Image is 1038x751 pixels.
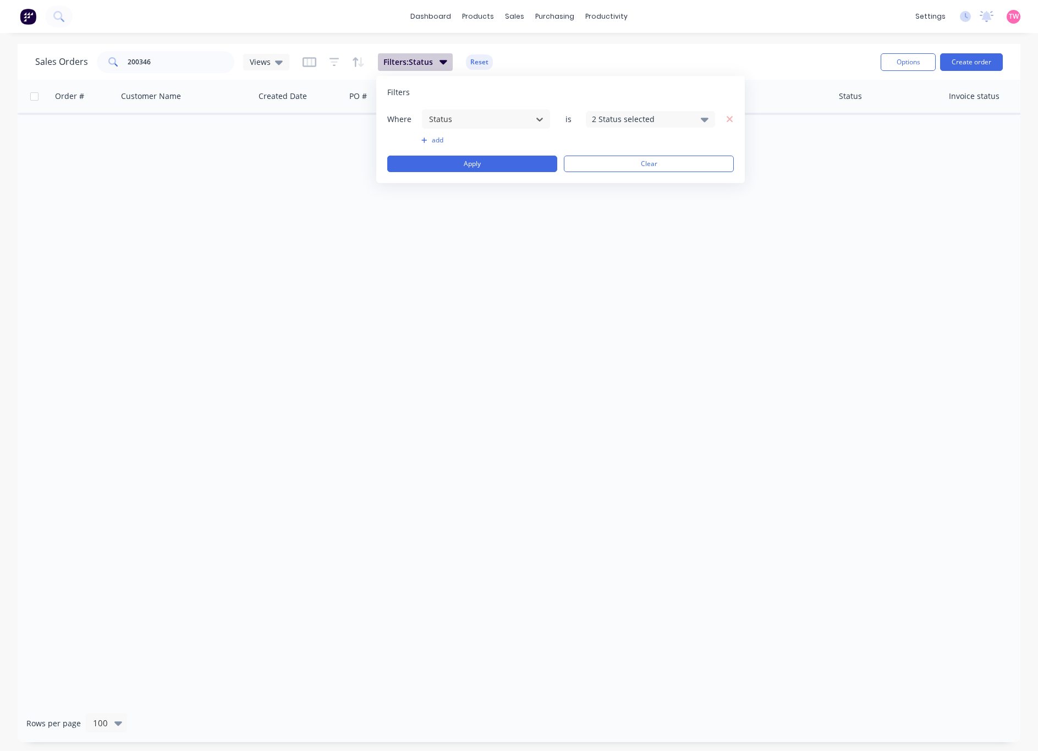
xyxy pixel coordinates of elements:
[421,136,551,145] button: add
[940,53,1003,71] button: Create order
[580,8,633,25] div: productivity
[121,91,181,102] div: Customer Name
[35,57,88,67] h1: Sales Orders
[564,156,734,172] button: Clear
[26,718,81,729] span: Rows per page
[457,8,499,25] div: products
[349,91,367,102] div: PO #
[128,51,235,73] input: Search...
[259,91,307,102] div: Created Date
[387,156,557,172] button: Apply
[378,53,453,71] button: Filters:Status
[949,91,999,102] div: Invoice status
[466,54,493,70] button: Reset
[55,91,84,102] div: Order #
[383,57,433,68] span: Filters: Status
[530,8,580,25] div: purchasing
[20,8,36,25] img: Factory
[250,56,271,68] span: Views
[881,53,936,71] button: Options
[592,113,691,125] div: 2 Status selected
[839,91,862,102] div: Status
[405,8,457,25] a: dashboard
[499,8,530,25] div: sales
[557,114,579,125] span: is
[1009,12,1019,21] span: TW
[910,8,951,25] div: settings
[387,87,410,98] span: Filters
[387,114,420,125] span: Where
